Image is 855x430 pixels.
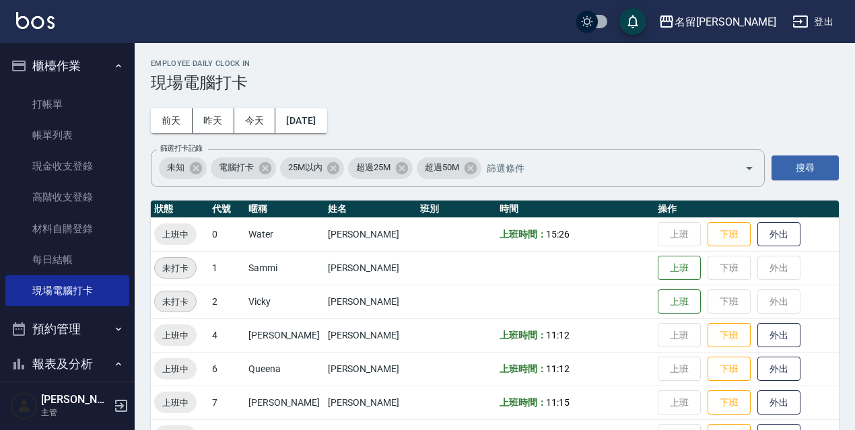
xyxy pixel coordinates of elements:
[209,318,245,352] td: 4
[209,285,245,318] td: 2
[280,157,345,179] div: 25M以內
[245,201,324,218] th: 暱稱
[757,222,800,247] button: 外出
[772,155,839,180] button: 搜尋
[675,13,776,30] div: 名留[PERSON_NAME]
[209,386,245,419] td: 7
[757,357,800,382] button: 外出
[280,161,331,174] span: 25M以內
[348,161,399,174] span: 超過25M
[11,392,38,419] img: Person
[417,157,481,179] div: 超過50M
[619,8,646,35] button: save
[496,201,655,218] th: 時間
[324,251,417,285] td: [PERSON_NAME]
[546,229,570,240] span: 15:26
[5,120,129,151] a: 帳單列表
[757,390,800,415] button: 外出
[154,396,197,410] span: 上班中
[500,363,547,374] b: 上班時間：
[154,362,197,376] span: 上班中
[654,201,839,218] th: 操作
[546,330,570,341] span: 11:12
[275,108,327,133] button: [DATE]
[757,323,800,348] button: 外出
[5,48,129,83] button: 櫃檯作業
[5,275,129,306] a: 現場電腦打卡
[324,217,417,251] td: [PERSON_NAME]
[209,201,245,218] th: 代號
[193,108,234,133] button: 昨天
[209,352,245,386] td: 6
[483,156,721,180] input: 篩選條件
[151,108,193,133] button: 前天
[324,201,417,218] th: 姓名
[151,59,839,68] h2: Employee Daily Clock In
[708,390,751,415] button: 下班
[211,157,276,179] div: 電腦打卡
[41,406,110,419] p: 主管
[209,251,245,285] td: 1
[245,352,324,386] td: Queena
[151,201,209,218] th: 狀態
[155,261,196,275] span: 未打卡
[151,73,839,92] h3: 現場電腦打卡
[708,323,751,348] button: 下班
[324,352,417,386] td: [PERSON_NAME]
[160,143,203,153] label: 篩選打卡記錄
[159,157,207,179] div: 未知
[245,285,324,318] td: Vicky
[5,244,129,275] a: 每日結帳
[155,295,196,309] span: 未打卡
[5,151,129,182] a: 現金收支登錄
[324,386,417,419] td: [PERSON_NAME]
[5,213,129,244] a: 材料自購登錄
[5,347,129,382] button: 報表及分析
[324,285,417,318] td: [PERSON_NAME]
[546,363,570,374] span: 11:12
[245,217,324,251] td: Water
[41,393,110,406] h5: [PERSON_NAME]
[245,386,324,419] td: [PERSON_NAME]
[245,318,324,352] td: [PERSON_NAME]
[708,222,751,247] button: 下班
[658,289,701,314] button: 上班
[154,227,197,242] span: 上班中
[16,12,55,29] img: Logo
[658,256,701,281] button: 上班
[708,357,751,382] button: 下班
[5,182,129,213] a: 高階收支登錄
[653,8,782,36] button: 名留[PERSON_NAME]
[324,318,417,352] td: [PERSON_NAME]
[787,9,839,34] button: 登出
[500,229,547,240] b: 上班時間：
[154,328,197,343] span: 上班中
[5,89,129,120] a: 打帳單
[417,201,496,218] th: 班別
[159,161,193,174] span: 未知
[209,217,245,251] td: 0
[500,397,547,408] b: 上班時間：
[348,157,413,179] div: 超過25M
[546,397,570,408] span: 11:15
[500,330,547,341] b: 上班時間：
[211,161,262,174] span: 電腦打卡
[739,157,760,179] button: Open
[417,161,467,174] span: 超過50M
[5,312,129,347] button: 預約管理
[245,251,324,285] td: Sammi
[234,108,276,133] button: 今天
